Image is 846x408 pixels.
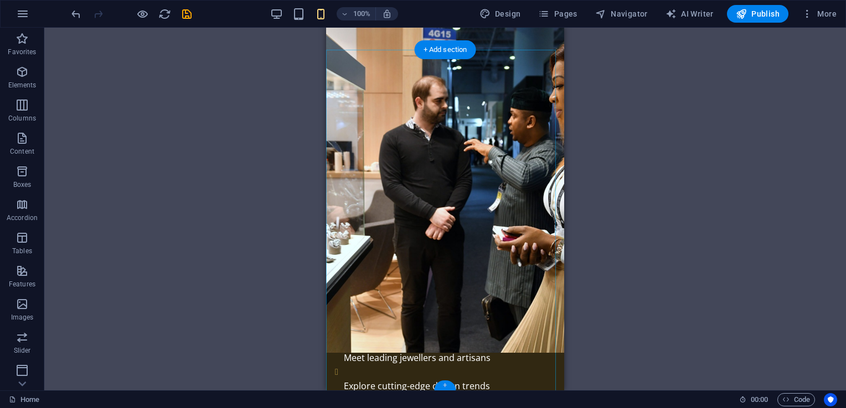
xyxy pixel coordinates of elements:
button: Usercentrics [824,393,837,406]
h6: 100% [353,7,371,20]
p: Favorites [8,48,36,56]
button: Pages [534,5,581,23]
p: Features [9,280,35,289]
a: Click to cancel selection. Double-click to open Pages [9,393,39,406]
button: Navigator [591,5,652,23]
span: Design [479,8,521,19]
p: Accordion [7,213,38,222]
h6: Session time [739,393,768,406]
i: Undo: Change slogan (Ctrl+Z) [70,8,82,20]
button: save [180,7,193,20]
p: Slider [14,346,31,355]
p: Elements [8,81,37,90]
p: Images [11,313,34,322]
button: undo [69,7,82,20]
span: Navigator [595,8,648,19]
span: 00 00 [751,393,768,406]
span: Pages [538,8,577,19]
span: Publish [736,8,780,19]
span: AI Writer [666,8,714,19]
p: Tables [12,247,32,255]
div: + Add section [415,40,476,59]
span: : [759,395,760,404]
div: + [434,380,456,390]
p: Content [10,147,34,156]
button: reload [158,7,171,20]
button: 100% [337,7,376,20]
p: Columns [8,114,36,123]
button: Code [777,393,815,406]
button: AI Writer [661,5,718,23]
i: Reload page [158,8,171,20]
button: Design [475,5,525,23]
i: On resize automatically adjust zoom level to fit chosen device. [382,9,392,19]
button: Publish [727,5,788,23]
span: More [802,8,837,19]
button: More [797,5,841,23]
div: Design (Ctrl+Alt+Y) [475,5,525,23]
p: Boxes [13,180,32,189]
i: Save (Ctrl+S) [180,8,193,20]
span: Code [782,393,810,406]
